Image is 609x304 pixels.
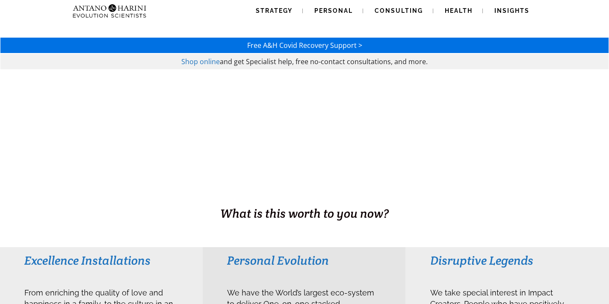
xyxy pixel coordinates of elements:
a: Free A&H Covid Recovery Support > [247,41,362,50]
a: Shop online [181,57,220,66]
span: What is this worth to you now? [220,206,389,221]
span: Insights [494,7,529,14]
span: Health [445,7,473,14]
span: and get Specialist help, free no-contact consultations, and more. [220,57,428,66]
span: Personal [314,7,353,14]
span: Consulting [375,7,423,14]
h3: Disruptive Legends [430,253,585,268]
h3: Excellence Installations [24,253,179,268]
span: Strategy [256,7,293,14]
h3: Personal Evolution [227,253,381,268]
h1: BUSINESS. HEALTH. Family. Legacy [1,187,608,205]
